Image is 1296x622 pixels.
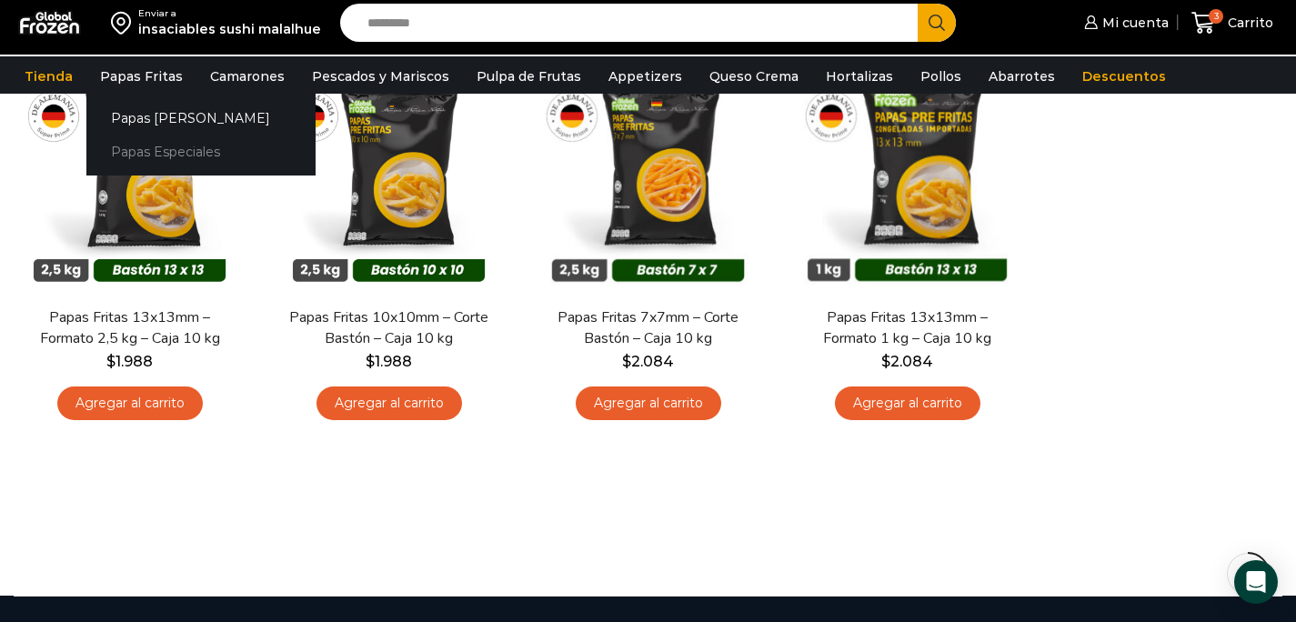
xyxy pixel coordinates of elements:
a: Papas Fritas [91,59,192,94]
span: Mi cuenta [1098,14,1169,32]
bdi: 1.988 [106,353,153,370]
span: $ [622,353,631,370]
span: $ [881,353,890,370]
bdi: 1.988 [366,353,412,370]
a: Papas Fritas 10x10mm – Corte Bastón – Caja 10 kg [285,307,494,349]
a: Hortalizas [817,59,902,94]
span: $ [366,353,375,370]
span: $ [106,353,116,370]
a: Papas Fritas 7x7mm – Corte Bastón – Caja 10 kg [544,307,753,349]
a: Agregar al carrito: “Papas Fritas 13x13mm - Formato 1 kg - Caja 10 kg” [835,386,980,420]
span: 3 [1209,9,1223,24]
div: Open Intercom Messenger [1234,560,1278,604]
a: Tienda [15,59,82,94]
a: Mi cuenta [1080,5,1169,41]
a: Agregar al carrito: “Papas Fritas 13x13mm - Formato 2,5 kg - Caja 10 kg” [57,386,203,420]
a: Camarones [201,59,294,94]
a: Agregar al carrito: “Papas Fritas 7x7mm - Corte Bastón - Caja 10 kg” [576,386,721,420]
img: address-field-icon.svg [111,7,138,38]
button: Search button [918,4,956,42]
a: Appetizers [599,59,691,94]
a: Pollos [911,59,970,94]
bdi: 2.084 [881,353,933,370]
a: Descuentos [1073,59,1175,94]
a: Papas Fritas 13x13mm – Formato 1 kg – Caja 10 kg [803,307,1012,349]
a: Papas [PERSON_NAME] [86,101,316,135]
a: Papas Fritas 13x13mm – Formato 2,5 kg – Caja 10 kg [25,307,235,349]
a: Abarrotes [980,59,1064,94]
a: Agregar al carrito: “Papas Fritas 10x10mm - Corte Bastón - Caja 10 kg” [316,386,462,420]
div: Enviar a [138,7,321,20]
span: Carrito [1223,14,1273,32]
bdi: 2.084 [622,353,674,370]
div: insaciables sushi malalhue [138,20,321,38]
a: Papas Especiales [86,135,316,168]
a: Pulpa de Frutas [467,59,590,94]
a: 3 Carrito [1187,2,1278,45]
a: Queso Crema [700,59,808,94]
a: Pescados y Mariscos [303,59,458,94]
